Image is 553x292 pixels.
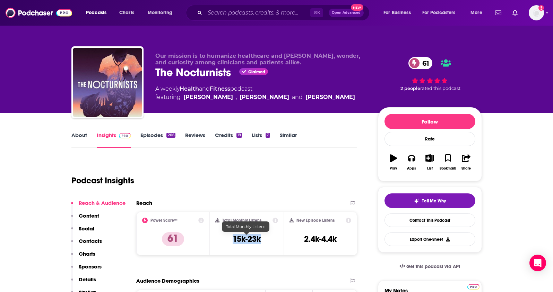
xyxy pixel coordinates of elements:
[390,166,397,171] div: Play
[470,8,482,18] span: More
[140,132,175,148] a: Episodes206
[192,5,376,21] div: Search podcasts, credits, & more...
[71,276,96,289] button: Details
[280,132,297,148] a: Similar
[329,9,364,17] button: Open AdvancedNew
[467,283,479,290] a: Pro website
[304,234,337,244] h3: 2.4k-4.4k
[236,93,237,101] span: ,
[143,7,181,18] button: open menu
[414,198,419,204] img: tell me why sparkle
[266,133,270,138] div: 7
[384,150,403,175] button: Play
[71,225,94,238] button: Social
[226,224,265,229] span: Total Monthly Listens
[538,5,544,11] svg: Add a profile image
[119,8,134,18] span: Charts
[115,7,138,18] a: Charts
[378,53,482,95] div: 61 2 peoplerated this podcast
[236,133,242,138] div: 19
[136,277,199,284] h2: Audience Demographics
[305,93,355,101] a: Ashley McMullen
[136,200,152,206] h2: Reach
[185,132,205,148] a: Reviews
[79,250,95,257] p: Charts
[457,150,475,175] button: Share
[79,212,99,219] p: Content
[252,132,270,148] a: Lists7
[79,276,96,283] p: Details
[529,5,544,20] img: User Profile
[155,53,360,66] span: Our mission is to humanize healthcare and [PERSON_NAME], wonder, and curiosity among clinicians a...
[296,218,335,223] h2: New Episode Listens
[379,7,420,18] button: open menu
[71,132,87,148] a: About
[71,212,99,225] button: Content
[73,48,142,117] img: The Nocturnists
[240,93,289,101] a: Alison Block
[86,8,106,18] span: Podcasts
[150,218,178,223] h2: Power Score™
[215,132,242,148] a: Credits19
[180,85,199,92] a: Health
[510,7,520,19] a: Show notifications dropdown
[332,11,361,15] span: Open Advanced
[383,8,411,18] span: For Business
[384,114,475,129] button: Follow
[427,166,433,171] div: List
[418,7,466,18] button: open menu
[97,132,131,148] a: InsightsPodchaser Pro
[492,7,504,19] a: Show notifications dropdown
[71,238,102,250] button: Contacts
[79,200,126,206] p: Reach & Audience
[384,213,475,227] a: Contact This Podcast
[222,218,261,223] h2: Total Monthly Listens
[248,70,265,74] span: Claimed
[71,200,126,212] button: Reach & Audience
[422,198,446,204] span: Tell Me Why
[384,132,475,146] div: Rate
[210,85,230,92] a: Fitness
[155,93,355,101] span: featuring
[384,193,475,208] button: tell me why sparkleTell Me Why
[407,166,416,171] div: Apps
[440,166,456,171] div: Bookmark
[529,5,544,20] span: Logged in as kochristina
[166,133,175,138] div: 206
[421,150,439,175] button: List
[183,93,233,101] a: Emily Silverman
[415,57,433,69] span: 61
[384,232,475,246] button: Export One-Sheet
[6,6,72,19] img: Podchaser - Follow, Share and Rate Podcasts
[79,238,102,244] p: Contacts
[71,250,95,263] button: Charts
[422,8,456,18] span: For Podcasters
[400,86,420,91] span: 2 people
[529,5,544,20] button: Show profile menu
[79,225,94,232] p: Social
[233,234,261,244] h3: 15k-23k
[467,284,479,290] img: Podchaser Pro
[292,93,303,101] span: and
[162,232,184,246] p: 61
[71,175,134,186] h1: Podcast Insights
[81,7,115,18] button: open menu
[420,86,460,91] span: rated this podcast
[71,263,102,276] button: Sponsors
[205,7,310,18] input: Search podcasts, credits, & more...
[148,8,172,18] span: Monitoring
[119,133,131,138] img: Podchaser Pro
[529,255,546,271] div: Open Intercom Messenger
[310,8,323,17] span: ⌘ K
[403,150,421,175] button: Apps
[155,85,355,101] div: A weekly podcast
[406,264,460,270] span: Get this podcast via API
[466,7,491,18] button: open menu
[408,57,433,69] a: 61
[461,166,471,171] div: Share
[199,85,210,92] span: and
[351,4,363,11] span: New
[394,258,466,275] a: Get this podcast via API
